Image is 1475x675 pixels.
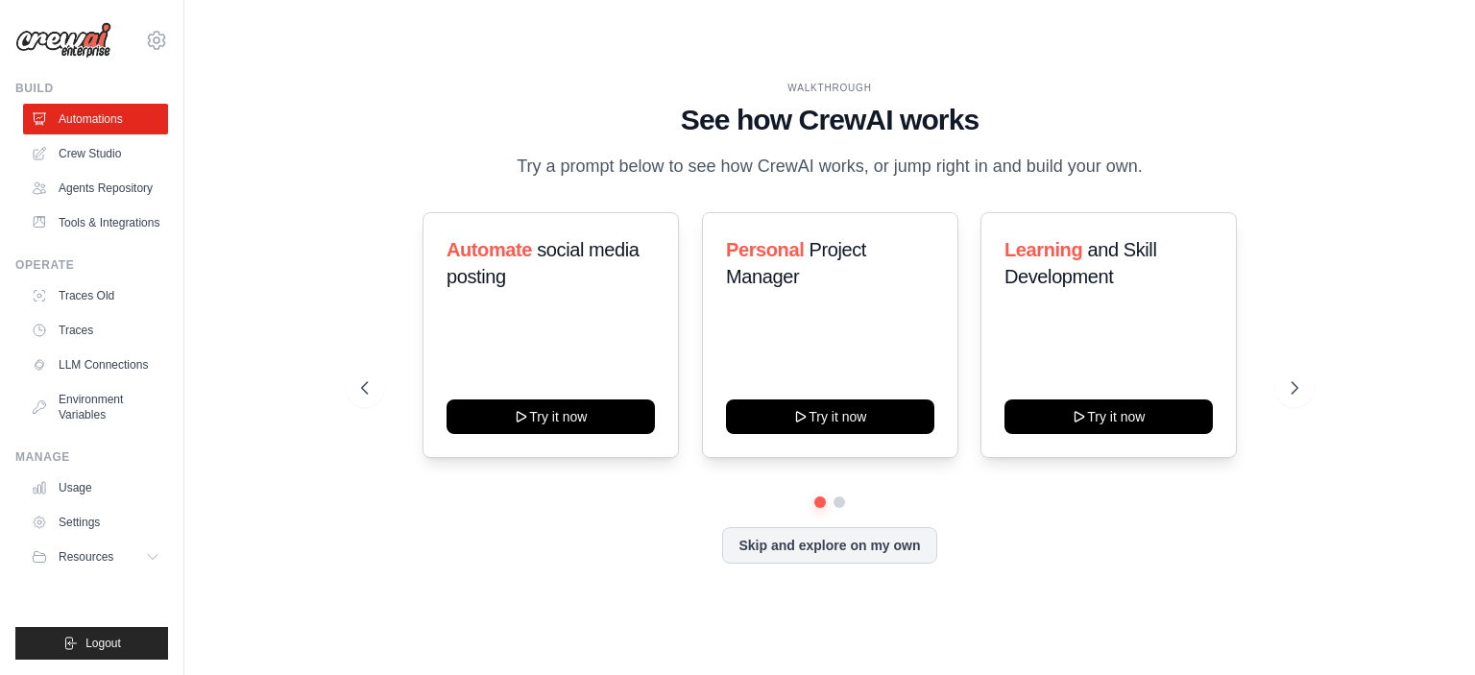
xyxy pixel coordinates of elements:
div: Operate [15,257,168,273]
button: Logout [15,627,168,660]
span: and Skill Development [1004,239,1156,287]
span: social media posting [447,239,640,287]
button: Try it now [447,399,655,434]
span: Project Manager [726,239,866,287]
span: Learning [1004,239,1082,260]
button: Try it now [1004,399,1213,434]
span: Resources [59,549,113,565]
span: Automate [447,239,532,260]
button: Resources [23,542,168,572]
iframe: Chat Widget [1379,583,1475,675]
a: Traces Old [23,280,168,311]
a: Crew Studio [23,138,168,169]
div: Build [15,81,168,96]
span: Personal [726,239,804,260]
h1: See how CrewAI works [361,103,1298,137]
a: Automations [23,104,168,134]
a: Settings [23,507,168,538]
div: WALKTHROUGH [361,81,1298,95]
p: Try a prompt below to see how CrewAI works, or jump right in and build your own. [507,153,1152,181]
button: Try it now [726,399,934,434]
a: Usage [23,472,168,503]
a: Agents Repository [23,173,168,204]
a: LLM Connections [23,350,168,380]
a: Environment Variables [23,384,168,430]
a: Traces [23,315,168,346]
button: Skip and explore on my own [722,527,936,564]
a: Tools & Integrations [23,207,168,238]
span: Logout [85,636,121,651]
div: Manage [15,449,168,465]
img: Logo [15,22,111,59]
